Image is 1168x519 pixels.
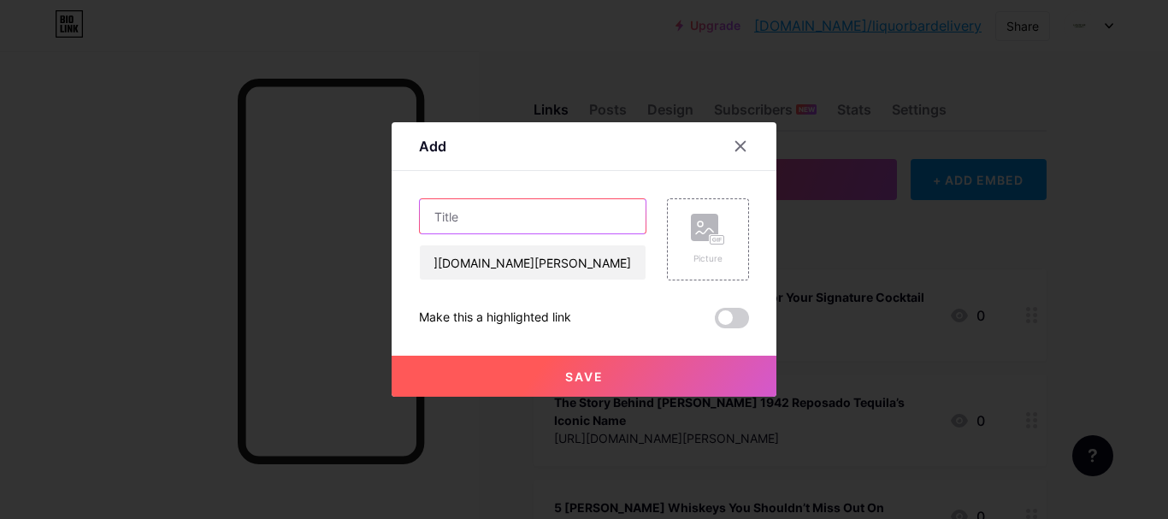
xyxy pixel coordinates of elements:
[691,252,725,265] div: Picture
[419,308,571,328] div: Make this a highlighted link
[419,136,446,156] div: Add
[420,199,646,233] input: Title
[565,369,604,384] span: Save
[392,356,776,397] button: Save
[420,245,646,280] input: URL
